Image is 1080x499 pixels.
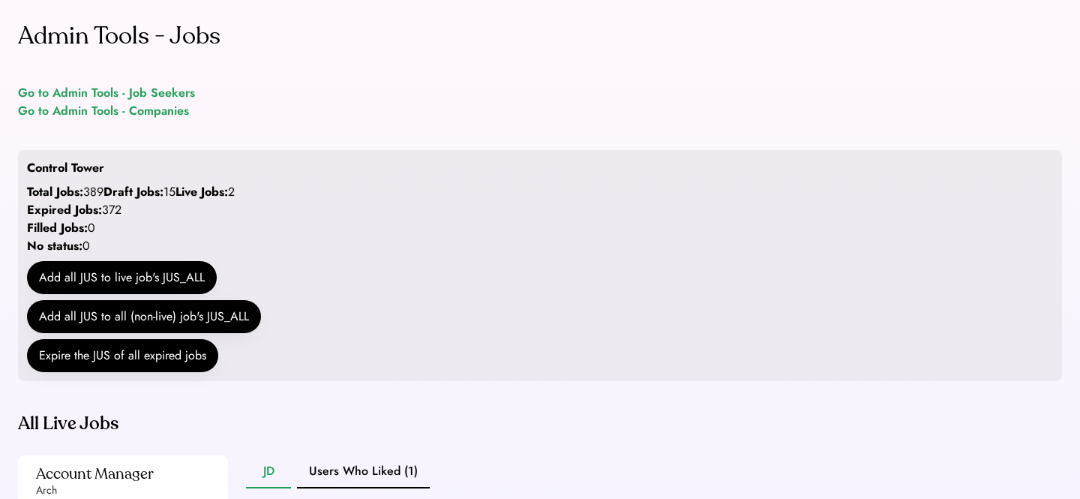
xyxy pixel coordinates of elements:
[27,183,83,200] strong: Total Jobs:
[27,237,82,254] strong: No status:
[18,84,195,102] a: Go to Admin Tools - Job Seekers
[246,455,291,488] button: JD
[18,18,220,54] div: Admin Tools - Jobs
[36,464,154,483] div: Account Manager
[27,219,88,236] strong: Filled Jobs:
[18,102,189,120] a: Go to Admin Tools - Companies
[27,201,102,218] strong: Expired Jobs:
[27,183,235,255] div: 389 15 2 372 0 0
[36,483,57,498] div: Arch
[18,412,903,436] div: All Live Jobs
[27,339,218,372] button: Expire the JUS of all expired jobs
[27,159,104,177] div: Control Tower
[175,183,228,200] strong: Live Jobs:
[103,183,163,200] strong: Draft Jobs:
[27,261,217,294] button: Add all JUS to live job's JUS_ALL
[297,455,430,488] button: Users Who Liked (1)
[27,300,261,333] button: Add all JUS to all (non-live) job's JUS_ALL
